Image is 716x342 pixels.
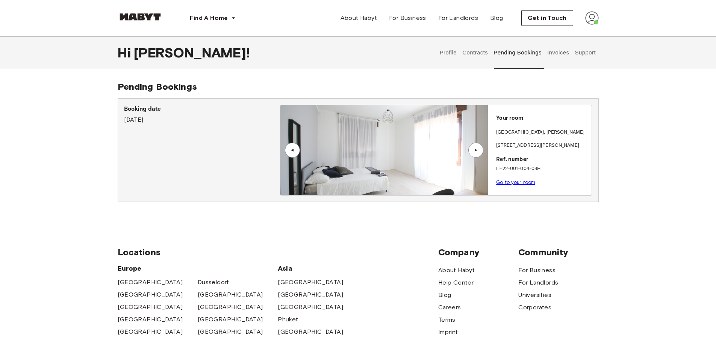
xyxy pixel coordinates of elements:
[289,148,296,152] div: ▲
[278,290,343,299] a: [GEOGRAPHIC_DATA]
[496,114,589,123] p: Your room
[585,11,599,25] img: avatar
[496,142,589,149] p: [STREET_ADDRESS][PERSON_NAME]
[518,278,558,287] a: For Landlords
[134,45,250,60] span: [PERSON_NAME] !
[518,247,598,258] span: Community
[198,327,263,336] a: [GEOGRAPHIC_DATA]
[484,11,509,26] a: Blog
[518,266,556,275] a: For Business
[118,290,183,299] a: [GEOGRAPHIC_DATA]
[198,278,229,287] a: Dusseldorf
[184,11,242,26] button: Find A Home
[490,14,503,23] span: Blog
[198,315,263,324] a: [GEOGRAPHIC_DATA]
[118,45,134,60] span: Hi
[462,36,489,69] button: Contracts
[118,278,183,287] a: [GEOGRAPHIC_DATA]
[437,36,598,69] div: user profile tabs
[438,278,474,287] a: Help Center
[518,303,551,312] a: Corporates
[438,266,475,275] a: About Habyt
[118,303,183,312] a: [GEOGRAPHIC_DATA]
[438,303,461,312] a: Careers
[472,148,480,152] div: ▲
[521,10,573,26] button: Get in Touch
[118,315,183,324] a: [GEOGRAPHIC_DATA]
[438,14,478,23] span: For Landlords
[493,36,543,69] button: Pending Bookings
[438,315,456,324] a: Terms
[198,290,263,299] a: [GEOGRAPHIC_DATA]
[574,36,597,69] button: Support
[438,328,458,337] a: Imprint
[341,14,377,23] span: About Habyt
[335,11,383,26] a: About Habyt
[280,105,488,195] img: Image of the room
[278,315,298,324] a: Phuket
[438,247,518,258] span: Company
[198,303,263,312] a: [GEOGRAPHIC_DATA]
[496,179,535,185] a: Go to your room
[518,291,551,300] a: Universities
[496,165,589,173] p: IT-22-001-004-03H
[118,264,278,273] span: Europe
[118,13,163,21] img: Habyt
[383,11,432,26] a: For Business
[124,105,280,124] div: [DATE]
[118,327,183,336] a: [GEOGRAPHIC_DATA]
[439,36,458,69] button: Profile
[278,264,358,273] span: Asia
[432,11,484,26] a: For Landlords
[496,155,589,164] p: Ref. number
[438,291,451,300] a: Blog
[546,36,570,69] button: Invoices
[190,14,228,23] span: Find A Home
[278,327,343,336] a: [GEOGRAPHIC_DATA]
[124,105,280,114] p: Booking date
[278,303,343,312] a: [GEOGRAPHIC_DATA]
[496,129,584,136] p: [GEOGRAPHIC_DATA] , [PERSON_NAME]
[528,14,567,23] span: Get in Touch
[118,247,438,258] span: Locations
[278,278,343,287] a: [GEOGRAPHIC_DATA]
[389,14,426,23] span: For Business
[118,81,197,92] span: Pending Bookings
